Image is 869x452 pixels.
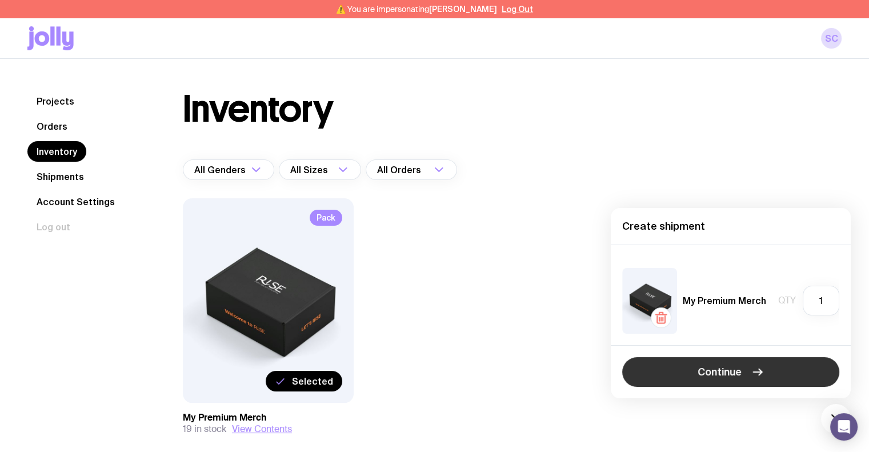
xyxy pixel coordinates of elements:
div: Open Intercom Messenger [830,413,858,441]
input: Search for option [330,159,335,180]
span: Continue [698,365,742,379]
span: Pack [310,210,342,226]
button: Log out [27,217,79,237]
div: Search for option [183,159,274,180]
h1: Inventory [183,91,333,127]
h3: My Premium Merch [183,412,354,423]
a: Projects [27,91,83,111]
a: Account Settings [27,191,124,212]
span: Selected [292,375,333,387]
a: Inventory [27,141,86,162]
span: ⚠️ You are impersonating [336,5,497,14]
button: Continue [622,357,839,387]
button: Log Out [502,5,533,14]
div: Search for option [366,159,457,180]
span: All Sizes [290,159,330,180]
button: View Contents [232,423,292,435]
h4: Create shipment [622,219,839,233]
a: Shipments [27,166,93,187]
span: Qty [778,295,796,306]
div: Search for option [279,159,361,180]
span: All Orders [377,159,423,180]
a: SC [821,28,842,49]
a: Orders [27,116,77,137]
input: Search for option [423,159,431,180]
span: All Genders [194,159,248,180]
h5: My Premium Merch [683,295,766,306]
span: 19 in stock [183,423,226,435]
span: [PERSON_NAME] [429,5,497,14]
